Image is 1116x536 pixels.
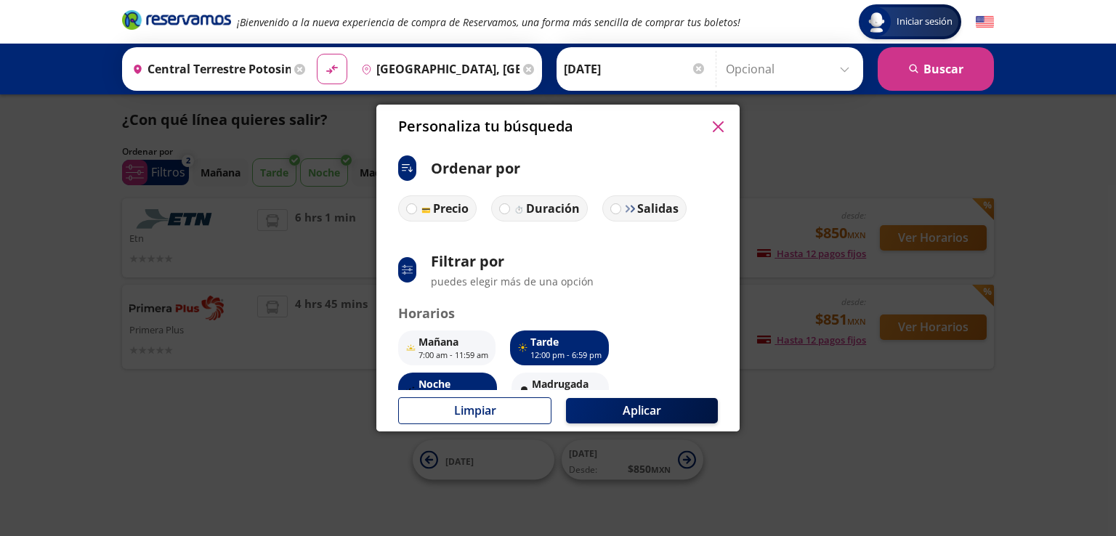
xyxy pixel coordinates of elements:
[566,398,718,423] button: Aplicar
[122,9,231,31] i: Brand Logo
[431,158,520,179] p: Ordenar por
[418,349,488,362] p: 7:00 am - 11:59 am
[530,349,602,362] p: 12:00 pm - 6:59 pm
[532,376,602,391] p: Madrugada
[510,330,609,365] button: Tarde12:00 pm - 6:59 pm
[398,330,496,365] button: Mañana7:00 am - 11:59 am
[637,200,679,217] p: Salidas
[878,47,994,91] button: Buscar
[398,115,573,137] p: Personaliza tu búsqueda
[526,200,580,217] p: Duración
[433,200,469,217] p: Precio
[530,334,602,349] p: Tarde
[418,376,490,391] p: Noche
[431,251,594,272] p: Filtrar por
[726,51,856,87] input: Opcional
[398,373,497,407] button: Noche7:00 pm - 11:59 pm
[355,51,519,87] input: Buscar Destino
[431,274,594,289] p: puedes elegir más de una opción
[976,13,994,31] button: English
[398,304,718,323] p: Horarios
[237,15,740,29] em: ¡Bienvenido a la nueva experiencia de compra de Reservamos, una forma más sencilla de comprar tus...
[126,51,291,87] input: Buscar Origen
[122,9,231,35] a: Brand Logo
[564,51,706,87] input: Elegir Fecha
[418,334,488,349] p: Mañana
[398,397,551,424] button: Limpiar
[891,15,958,29] span: Iniciar sesión
[511,373,609,407] button: Madrugada12:00 am - 6:59 am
